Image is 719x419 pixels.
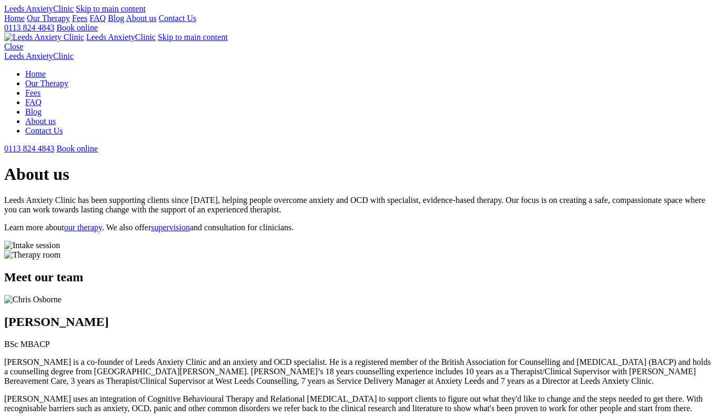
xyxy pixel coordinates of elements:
a: Contact Us [25,126,63,135]
a: our therapy [64,223,102,232]
p: [PERSON_NAME] is a co-founder of Leeds Anxiety Clinic and an anxiety and OCD specialist. He is a ... [4,357,715,386]
a: Book online [56,23,98,32]
img: Therapy room [4,250,60,260]
p: Learn more about . We also offer and consultation for clinicians. [4,223,715,232]
a: Skip to main content [158,33,228,42]
a: Close [4,42,23,51]
a: About us [25,117,56,126]
a: Fees [72,14,87,23]
a: About us [126,14,156,23]
a: Home [25,69,46,78]
a: FAQ [89,14,106,23]
h1: About us [4,165,715,184]
a: Fees [25,88,40,97]
a: Book online [56,144,98,153]
a: Blog [25,107,42,116]
span: Leeds Anxiety [86,33,135,42]
a: Leeds AnxietyClinic [4,52,74,60]
a: 0113 824 4843 [4,23,54,32]
h2: [PERSON_NAME] [4,315,715,329]
a: Our Therapy [25,79,68,88]
p: Leeds Anxiety Clinic has been supporting clients since [DATE], helping people overcome anxiety an... [4,196,715,214]
a: 0113 824 4843 [4,144,54,153]
span: Leeds Anxiety [4,52,53,60]
a: FAQ [25,98,42,107]
a: Skip to main content [76,4,146,13]
p: [PERSON_NAME] uses an integration of Cognitive Behavioural Therapy and Relational [MEDICAL_DATA] ... [4,394,715,413]
a: Home [4,14,25,23]
a: Blog [108,14,124,23]
h2: Meet our team [4,270,715,284]
img: Chris Osborne [4,295,62,304]
a: Contact Us [159,14,197,23]
a: supervision [151,223,190,232]
img: Leeds Anxiety Clinic [4,33,84,42]
img: Intake session [4,241,60,250]
a: Leeds AnxietyClinic [86,33,156,42]
span: Leeds Anxiety [4,4,53,13]
a: Our Therapy [27,14,70,23]
p: BSc MBACP [4,340,715,349]
a: Leeds AnxietyClinic [4,4,74,13]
